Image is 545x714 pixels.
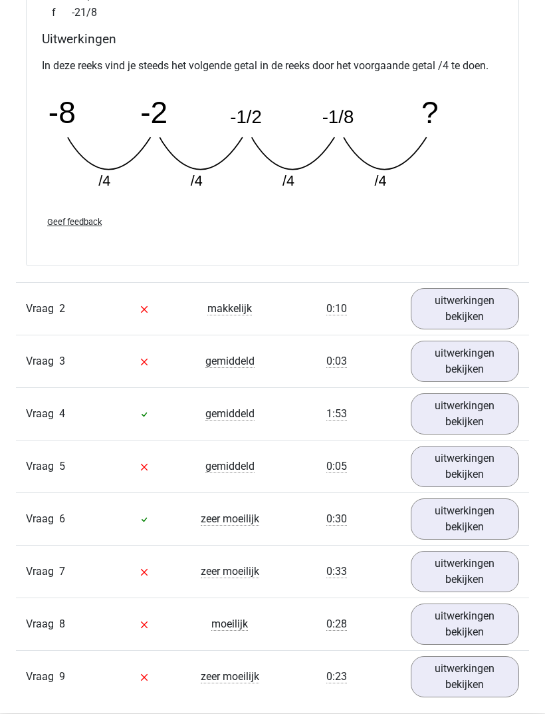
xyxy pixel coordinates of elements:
[376,172,387,189] tspan: /4
[207,302,252,315] span: makkelijk
[99,172,111,189] tspan: /4
[201,512,259,526] span: zeer moeilijk
[42,31,503,47] h4: Uitwerkingen
[26,616,59,632] span: Vraag
[26,458,59,474] span: Vraag
[411,393,519,435] a: uitwerkingen bekijken
[59,512,65,525] span: 6
[326,618,347,631] span: 0:28
[231,106,263,126] tspan: -1/2
[411,498,519,540] a: uitwerkingen bekijken
[283,172,295,189] tspan: /4
[323,106,355,126] tspan: -1/8
[205,355,255,368] span: gemiddeld
[47,217,102,227] span: Geef feedback
[326,565,347,578] span: 0:33
[191,172,203,189] tspan: /4
[42,5,503,21] div: -21/8
[326,512,347,526] span: 0:30
[59,355,65,367] span: 3
[326,407,347,421] span: 1:53
[411,656,519,697] a: uitwerkingen bekijken
[411,604,519,645] a: uitwerkingen bekijken
[141,94,168,129] tspan: -2
[26,406,59,422] span: Vraag
[411,446,519,487] a: uitwerkingen bekijken
[49,94,76,129] tspan: -8
[201,670,259,683] span: zeer moeilijk
[411,288,519,329] a: uitwerkingen bekijken
[26,669,59,685] span: Vraag
[59,618,65,630] span: 8
[326,302,347,315] span: 0:10
[205,407,255,421] span: gemiddeld
[26,353,59,369] span: Vraag
[59,670,65,683] span: 9
[59,407,65,420] span: 4
[205,460,255,473] span: gemiddeld
[423,94,440,129] tspan: ?
[211,618,248,631] span: moeilijk
[59,460,65,472] span: 5
[59,565,65,578] span: 7
[52,5,72,21] span: f
[59,302,65,315] span: 2
[326,460,347,473] span: 0:05
[26,511,59,527] span: Vraag
[42,58,503,74] p: In deze reeks vind je steeds het volgende getal in de reeks door het voorgaande getal /4 te doen.
[411,341,519,382] a: uitwerkingen bekijken
[26,301,59,317] span: Vraag
[411,551,519,592] a: uitwerkingen bekijken
[326,355,347,368] span: 0:03
[26,564,59,580] span: Vraag
[201,565,259,578] span: zeer moeilijk
[326,670,347,683] span: 0:23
